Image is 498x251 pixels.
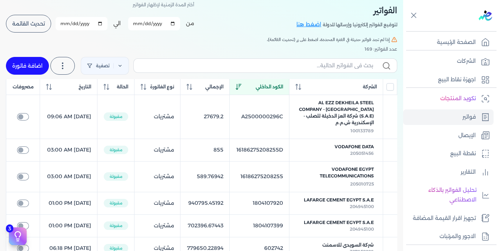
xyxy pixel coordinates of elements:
a: فواتير [403,109,494,125]
span: AL EZZ DEKHEILA STEEL COMPANY - [GEOGRAPHIC_DATA] (S.A.E) شركة العز الدخيلة للصلب - الإسكندرية ش.م.م [298,99,374,126]
p: نقطة البيع [450,149,476,159]
a: الإيصال [403,128,494,143]
a: تصفية [81,57,129,75]
h2: الفواتير [296,4,397,17]
a: نقطة البيع [403,146,494,162]
p: الصفحة الرئيسية [437,38,476,47]
a: اضغط هنا [296,21,323,29]
span: Lafarge Cement Egypt S.A.E [304,219,374,226]
span: الشركة [363,84,377,90]
span: 205051456 [350,150,374,156]
a: التقارير [403,164,494,180]
span: Vodafone Data [335,143,374,150]
a: الصفحة الرئيسية [403,35,494,50]
input: بحث في الفواتير الحالية... [140,62,373,69]
button: 3 [9,227,27,245]
span: 205010725 [350,181,374,187]
p: لتوقيع الفواتير إلكترونيا وإرسالها للدولة [323,20,397,30]
p: الإيصال [458,131,476,140]
img: logo [479,10,492,21]
a: تجهيز اقرار القيمة المضافة [403,211,494,226]
p: الشركات [457,57,476,66]
span: 3 [6,224,13,233]
div: عدد الفواتير: 169 [6,46,397,52]
span: Lafarge Cement Egypt S.A.E [304,197,374,203]
p: تكويد المنتجات [440,94,476,104]
span: إذا لم تجد فواتير حديثة في الفترة المحددة، اضغط على زر (تحديث القائمة). [267,36,390,43]
a: تحليل الفواتير بالذكاء الاصطناعي [403,183,494,207]
span: شركة السويدى للاسمنت [322,242,374,248]
span: الحالة [117,84,128,90]
a: الشركات [403,54,494,69]
a: اجهزة نقاط البيع [403,72,494,88]
p: فواتير [462,112,476,122]
span: الإجمالي [205,84,223,90]
span: 204945100 [350,226,374,232]
label: الي [113,20,121,27]
span: تحديث القائمة [12,21,45,26]
label: من [186,20,194,27]
p: الاجور والمرتبات [439,232,476,241]
p: اجهزة نقاط البيع [438,75,476,85]
p: التقارير [461,167,476,177]
p: تحليل الفواتير بالذكاء الاصطناعي [407,186,477,204]
a: تكويد المنتجات [403,91,494,106]
span: مصروفات [13,84,34,90]
span: التاريخ [79,84,91,90]
a: اضافة فاتورة [6,57,49,75]
span: 204945100 [350,204,374,209]
a: الاجور والمرتبات [403,229,494,244]
span: Vodafone Egypt Telecommunications [298,166,374,179]
button: تحديث القائمة [6,15,51,33]
span: الكود الداخلي [256,84,283,90]
p: تجهيز اقرار القيمة المضافة [413,214,476,223]
span: 100133789 [351,128,374,133]
span: نوع الفاتورة [150,84,174,90]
